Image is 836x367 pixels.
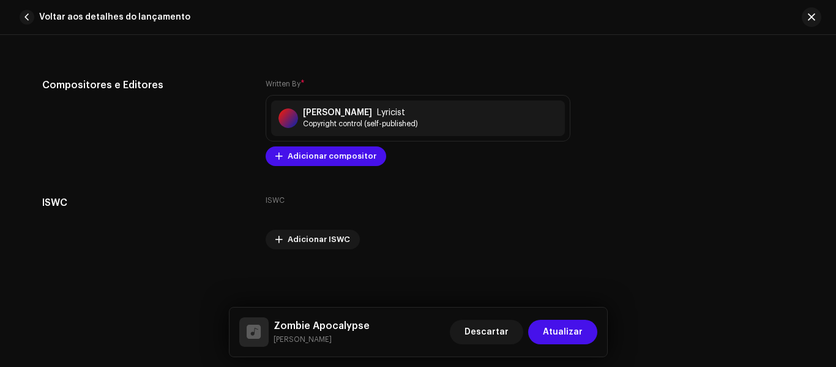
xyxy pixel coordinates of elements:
span: Adicionar compositor [288,144,376,168]
h5: Zombie Apocalypse [274,319,370,333]
strong: [PERSON_NAME] [303,108,372,118]
small: Zombie Apocalypse [274,333,370,346]
button: Adicionar compositor [266,146,386,166]
span: Lyricist [377,108,405,118]
span: Atualizar [543,320,583,344]
span: Copyright control (self-published) [303,119,418,129]
h5: ISWC [42,195,246,210]
label: ISWC [266,195,285,205]
h5: Compositores e Editores [42,78,246,93]
small: Written By [266,80,300,88]
span: Adicionar ISWC [288,227,350,252]
button: Atualizar [528,320,597,344]
button: Adicionar ISWC [266,230,360,249]
button: Descartar [450,320,523,344]
span: Descartar [465,320,509,344]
